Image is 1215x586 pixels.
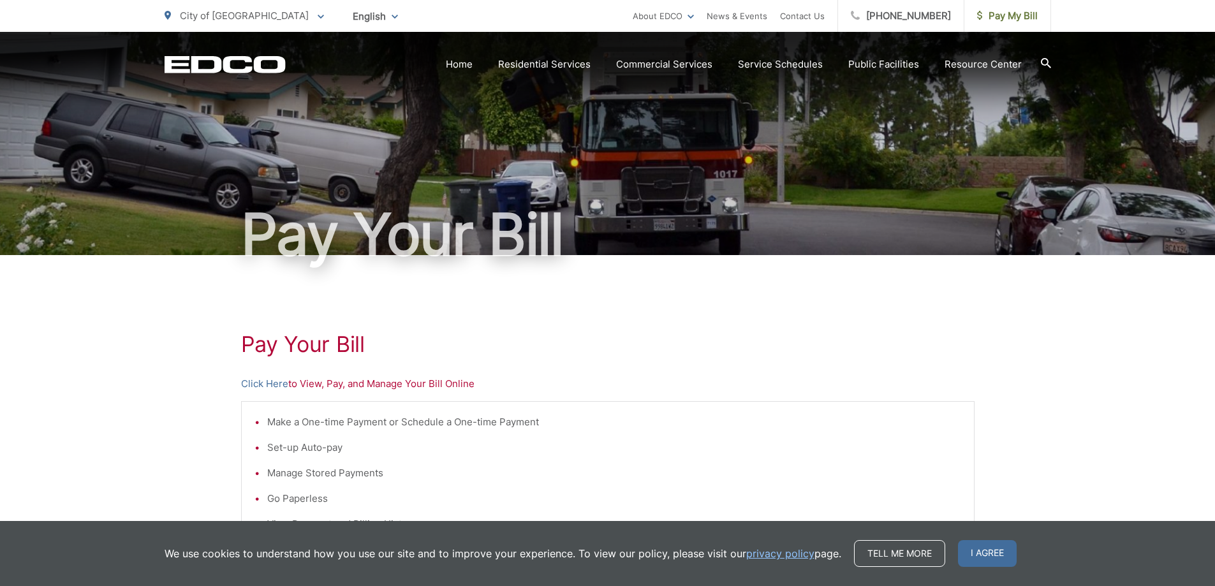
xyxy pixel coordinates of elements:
[267,516,961,532] li: View Payment and Billing History
[446,57,473,72] a: Home
[958,540,1017,567] span: I agree
[746,546,814,561] a: privacy policy
[165,203,1051,267] h1: Pay Your Bill
[267,440,961,455] li: Set-up Auto-pay
[180,10,309,22] span: City of [GEOGRAPHIC_DATA]
[165,55,286,73] a: EDCD logo. Return to the homepage.
[616,57,712,72] a: Commercial Services
[241,332,975,357] h1: Pay Your Bill
[977,8,1038,24] span: Pay My Bill
[267,491,961,506] li: Go Paperless
[945,57,1022,72] a: Resource Center
[267,465,961,481] li: Manage Stored Payments
[165,546,841,561] p: We use cookies to understand how you use our site and to improve your experience. To view our pol...
[707,8,767,24] a: News & Events
[267,414,961,430] li: Make a One-time Payment or Schedule a One-time Payment
[738,57,823,72] a: Service Schedules
[848,57,919,72] a: Public Facilities
[241,376,288,392] a: Click Here
[343,5,408,27] span: English
[498,57,591,72] a: Residential Services
[633,8,694,24] a: About EDCO
[780,8,825,24] a: Contact Us
[854,540,945,567] a: Tell me more
[241,376,975,392] p: to View, Pay, and Manage Your Bill Online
